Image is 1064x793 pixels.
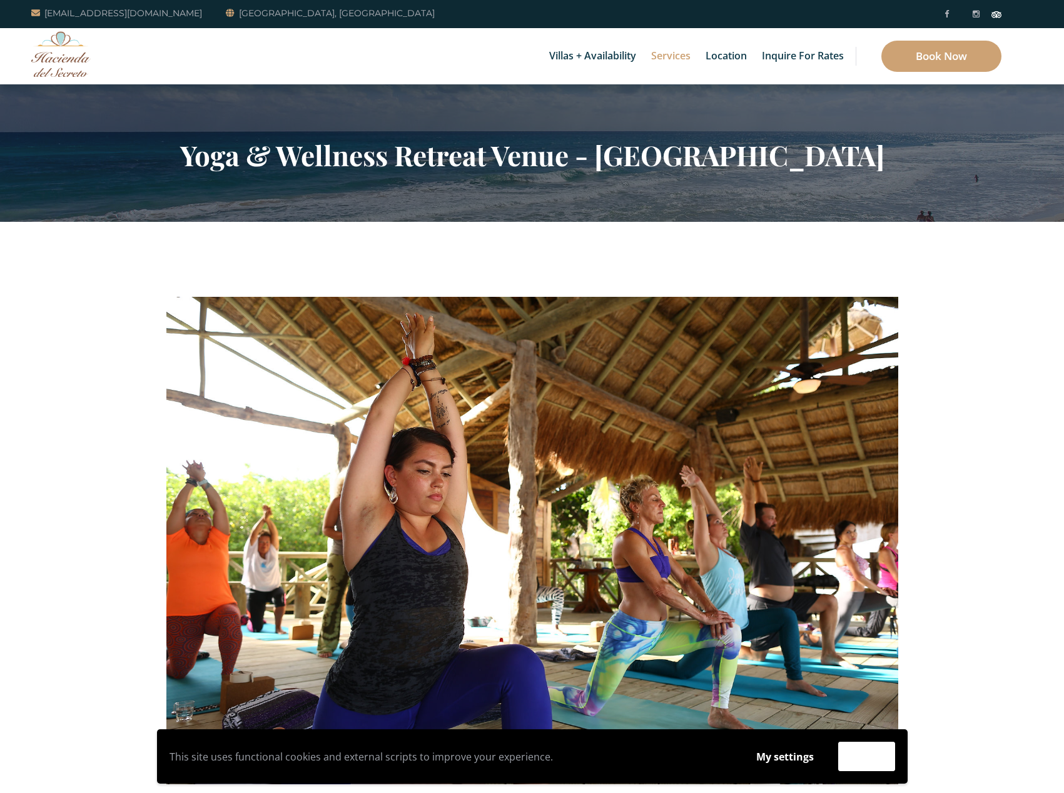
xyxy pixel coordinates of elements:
[699,28,753,84] a: Location
[881,41,1001,72] a: Book Now
[543,28,642,84] a: Villas + Availability
[226,6,435,21] a: [GEOGRAPHIC_DATA], [GEOGRAPHIC_DATA]
[166,139,898,171] h2: Yoga & Wellness Retreat Venue - [GEOGRAPHIC_DATA]
[838,742,895,771] button: Accept
[756,28,850,84] a: Inquire for Rates
[31,31,91,77] img: Awesome Logo
[31,6,202,21] a: [EMAIL_ADDRESS][DOMAIN_NAME]
[170,747,732,766] p: This site uses functional cookies and external scripts to improve your experience.
[744,742,826,771] button: My settings
[645,28,697,84] a: Services
[991,11,1001,17] img: Tripadvisor_logomark.svg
